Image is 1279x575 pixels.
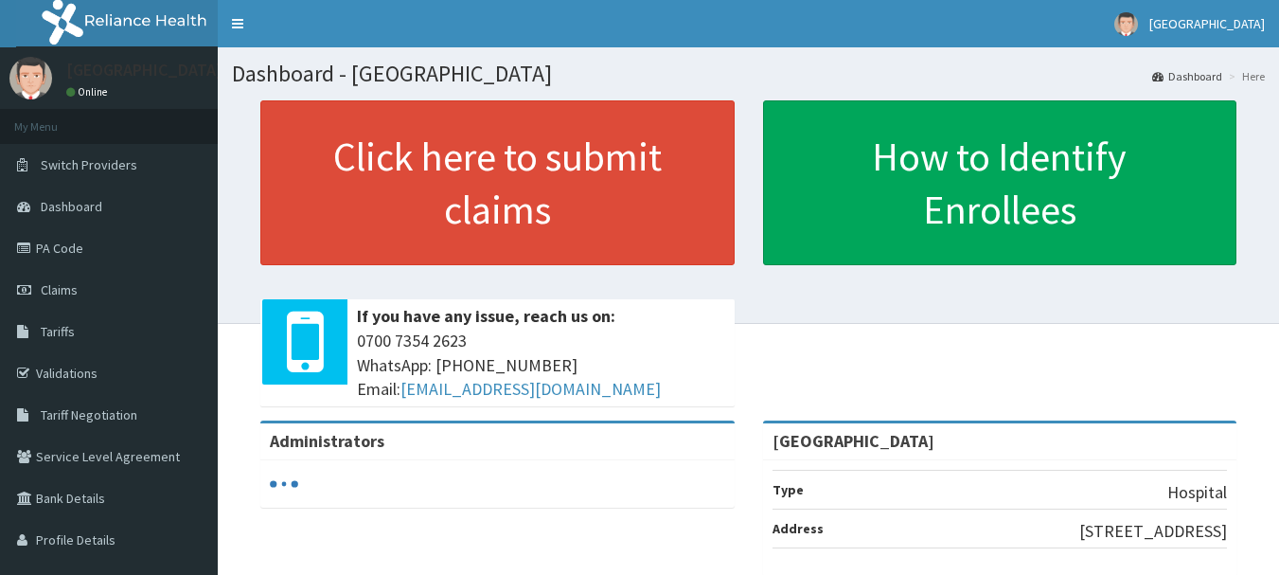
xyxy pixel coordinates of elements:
[763,100,1237,265] a: How to Identify Enrollees
[9,57,52,99] img: User Image
[400,378,661,400] a: [EMAIL_ADDRESS][DOMAIN_NAME]
[260,100,735,265] a: Click here to submit claims
[773,430,934,452] strong: [GEOGRAPHIC_DATA]
[1152,68,1222,84] a: Dashboard
[66,85,112,99] a: Online
[1224,68,1265,84] li: Here
[41,156,137,173] span: Switch Providers
[1167,480,1227,505] p: Hospital
[41,323,75,340] span: Tariffs
[66,62,222,79] p: [GEOGRAPHIC_DATA]
[41,198,102,215] span: Dashboard
[1114,12,1138,36] img: User Image
[357,305,615,327] b: If you have any issue, reach us on:
[41,281,78,298] span: Claims
[232,62,1265,86] h1: Dashboard - [GEOGRAPHIC_DATA]
[270,430,384,452] b: Administrators
[1149,15,1265,32] span: [GEOGRAPHIC_DATA]
[41,406,137,423] span: Tariff Negotiation
[357,329,725,402] span: 0700 7354 2623 WhatsApp: [PHONE_NUMBER] Email:
[773,520,824,537] b: Address
[773,481,804,498] b: Type
[270,470,298,498] svg: audio-loading
[1079,519,1227,544] p: [STREET_ADDRESS]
